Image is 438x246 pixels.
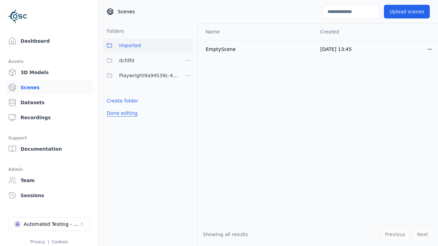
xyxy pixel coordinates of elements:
[48,240,49,244] span: |
[30,240,45,244] a: Privacy
[118,8,135,15] span: Scenes
[103,54,178,67] button: dcfdfd
[5,81,93,94] a: Scenes
[103,95,142,107] button: Create folder
[5,96,93,109] a: Datasets
[197,24,315,40] th: Name
[119,56,134,65] span: dcfdfd
[8,7,27,26] img: Logo
[206,46,309,53] div: EmptyScene
[24,221,79,228] div: Automated Testing - Playwright
[8,57,90,66] div: Assets
[5,189,93,202] a: Sessions
[315,24,422,40] th: Created
[320,46,352,52] span: [DATE] 13:45
[107,97,138,104] a: Create folder
[5,34,93,48] a: Dashboard
[103,69,178,82] button: Playwright9a94539c-42c8-4776-bdb0-aabc281dc95f
[119,41,141,50] span: Imported
[5,142,93,156] a: Documentation
[8,134,90,142] div: Support
[5,174,93,187] a: Team
[119,71,178,80] span: Playwright9a94539c-42c8-4776-bdb0-aabc281dc95f
[103,28,124,35] h3: Folders
[203,232,248,237] span: Showing all results
[8,217,90,231] button: Select a workspace
[384,5,430,18] button: Upload scenes
[103,107,142,119] button: Done editing
[8,165,90,174] div: Admin
[14,221,21,228] div: A
[5,66,93,79] a: 3D Models
[103,39,193,52] button: Imported
[52,240,68,244] a: Cookies
[5,111,93,124] a: Recordings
